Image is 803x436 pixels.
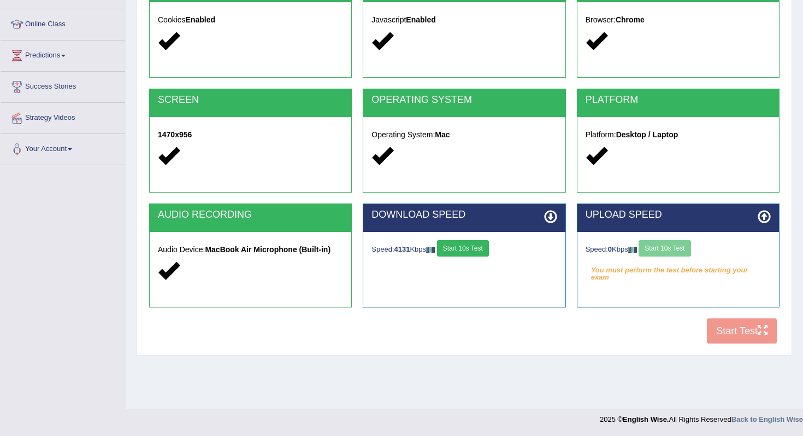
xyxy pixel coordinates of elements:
h2: AUDIO RECORDING [158,210,343,220]
strong: English Wise. [623,415,669,423]
strong: MacBook Air Microphone (Built-in) [205,245,330,254]
a: Success Stories [1,72,125,99]
a: Back to English Wise [731,415,803,423]
h2: SCREEN [158,95,343,106]
div: Speed: Kbps [586,240,771,259]
h2: OPERATING SYSTEM [371,95,557,106]
strong: Enabled [186,15,215,24]
img: ajax-loader-fb-connection.gif [426,247,435,253]
h5: Cookies [158,16,343,24]
h2: UPLOAD SPEED [586,210,771,220]
strong: Desktop / Laptop [616,130,678,139]
a: Your Account [1,134,125,161]
h5: Browser: [586,16,771,24]
a: Strategy Videos [1,103,125,130]
strong: Enabled [406,15,435,24]
div: Speed: Kbps [371,240,557,259]
strong: 4131 [394,245,410,253]
strong: Mac [435,130,450,139]
h5: Platform: [586,131,771,139]
h5: Javascript [371,16,557,24]
strong: Chrome [616,15,645,24]
strong: 1470x956 [158,130,192,139]
div: 2025 © All Rights Reserved [600,409,803,425]
strong: 0 [608,245,612,253]
button: Start 10s Test [437,240,489,257]
h5: Audio Device: [158,246,343,254]
em: You must perform the test before starting your exam [586,262,771,278]
a: Predictions [1,40,125,68]
h5: Operating System: [371,131,557,139]
h2: DOWNLOAD SPEED [371,210,557,220]
img: ajax-loader-fb-connection.gif [628,247,637,253]
a: Online Class [1,9,125,37]
h2: PLATFORM [586,95,771,106]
